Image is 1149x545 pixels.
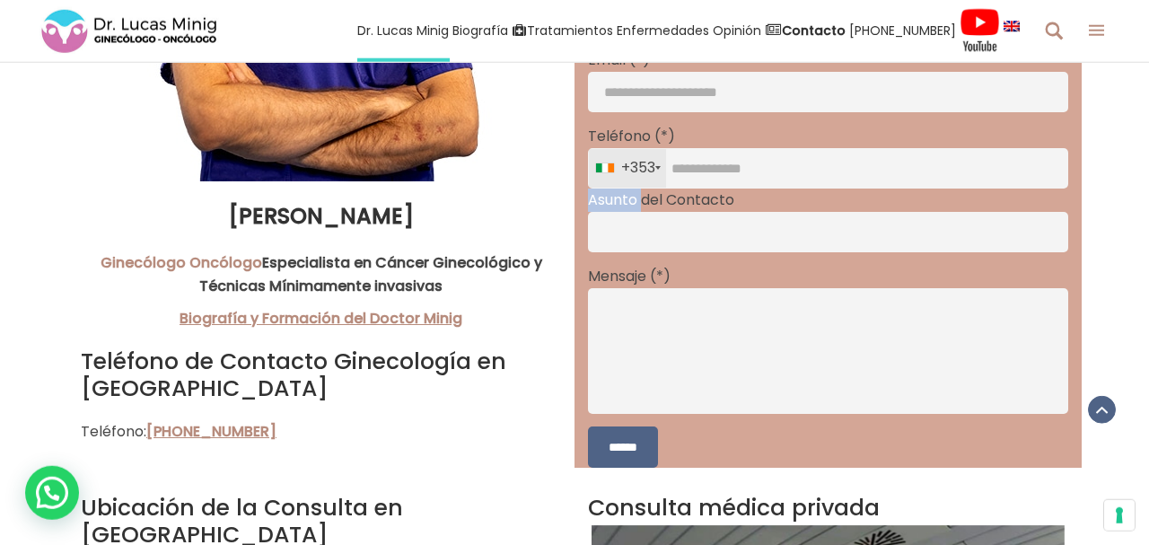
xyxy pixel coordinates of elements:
[960,8,1000,53] img: Videos Youtube Ginecología
[101,252,542,296] strong: Especialista en Cáncer Ginecológico y Técnicas Mínimamente invasivas
[596,149,666,188] div: +353
[1104,500,1135,531] button: Sus preferencias de consentimiento para tecnologías de seguimiento
[81,348,561,402] h2: Teléfono de Contacto Ginecología en [GEOGRAPHIC_DATA]
[589,149,666,188] div: Ireland: +353
[782,22,846,40] strong: Contacto
[146,421,276,442] a: [PHONE_NUMBER]
[527,21,613,41] span: Tratamientos
[228,201,414,231] strong: [PERSON_NAME]
[357,21,449,41] span: Dr. Lucas Minig
[1004,21,1020,31] img: language english
[588,495,1068,522] h2: Consulta médica privada
[81,420,561,444] p: Teléfono:
[180,308,462,329] a: Biografía y Formación del Doctor Minig
[713,21,761,41] span: Opinión
[588,265,1068,288] p: Mensaje (*)
[25,466,79,520] div: WhatsApp contact
[101,252,262,273] a: Ginecólogo Oncólogo
[617,21,709,41] span: Enfermedades
[849,21,956,41] span: [PHONE_NUMBER]
[452,21,508,41] span: Biografía
[588,125,1068,148] p: Teléfono (*)
[588,189,1068,212] p: Asunto del Contacto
